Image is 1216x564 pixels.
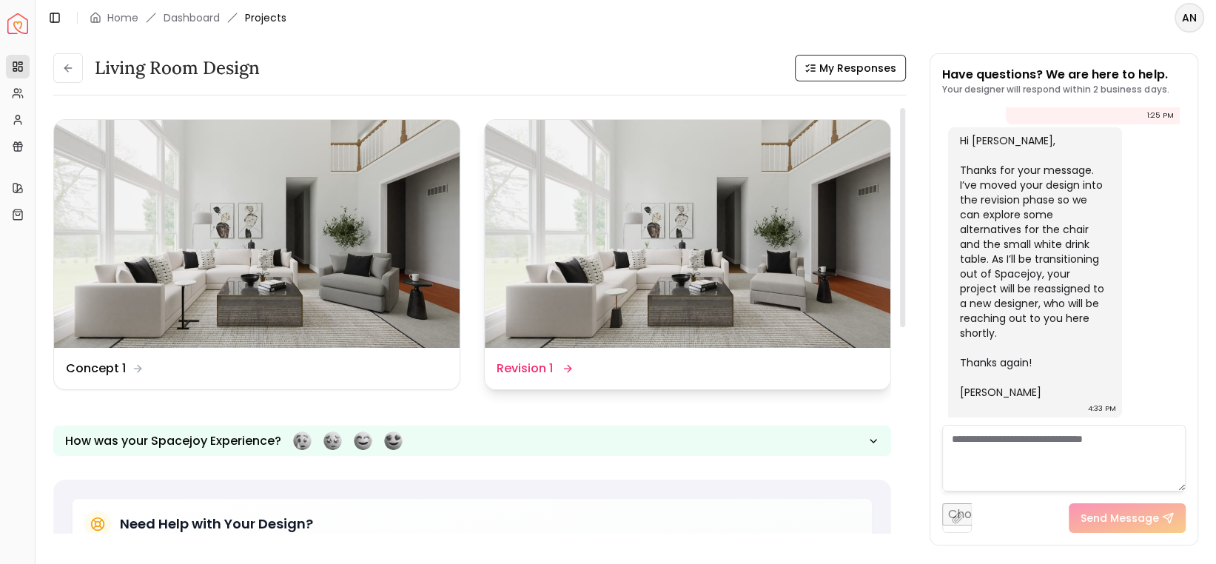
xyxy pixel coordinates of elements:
div: Hi [PERSON_NAME], Thanks for your message. I’ve moved your design into the revision phase so we c... [960,133,1107,400]
div: 4:33 PM [1088,401,1116,416]
h3: Living Room Design [95,56,260,80]
h5: Need Help with Your Design? [120,514,313,534]
span: Projects [245,10,286,25]
img: Concept 1 [54,120,460,348]
dd: Concept 1 [66,360,126,377]
a: Spacejoy [7,13,28,34]
p: Have questions? We are here to help. [942,66,1169,84]
button: My Responses [795,55,906,81]
a: Dashboard [164,10,220,25]
p: Your designer will respond within 2 business days. [942,84,1169,95]
span: AN [1176,4,1203,31]
img: Spacejoy Logo [7,13,28,34]
button: AN [1175,3,1204,33]
nav: breadcrumb [90,10,286,25]
img: Revision 1 [485,120,890,348]
a: Revision 1Revision 1 [484,119,891,390]
button: How was your Spacejoy Experience?Feeling terribleFeeling badFeeling goodFeeling awesome [53,426,891,456]
p: How was your Spacejoy Experience? [65,432,281,450]
a: Concept 1Concept 1 [53,119,460,390]
span: My Responses [819,61,896,75]
dd: Revision 1 [497,360,553,377]
div: 1:25 PM [1147,108,1174,123]
a: Home [107,10,138,25]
